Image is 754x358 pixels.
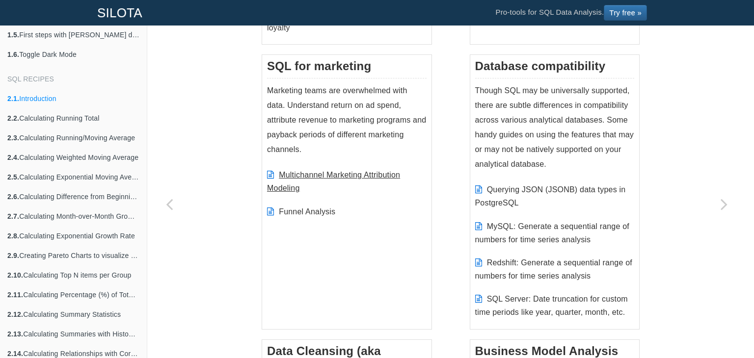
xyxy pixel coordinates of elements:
[90,0,150,25] a: SILOTA
[267,83,427,157] p: Marketing teams are overwhelmed with data. Understand return on ad spend, attribute revenue to ma...
[7,193,19,201] b: 2.6.
[475,222,629,244] a: MySQL: Generate a sequential range of numbers for time series analysis
[147,50,191,358] a: Previous page: Toggle Dark Mode
[279,207,335,216] a: Funnel Analysis
[267,60,427,78] h3: SQL for marketing
[475,185,626,207] a: Querying JSON (JSONB) data types in PostgreSQL
[475,83,635,172] p: Though SQL may be universally supported, there are subtle differences in compatibility across var...
[7,134,19,142] b: 2.3.
[7,212,19,220] b: 2.7.
[7,232,19,240] b: 2.8.
[7,31,19,39] b: 1.5.
[7,350,23,358] b: 2.14.
[705,309,742,346] iframe: Drift Widget Chat Controller
[475,258,632,280] a: Redshift: Generate a sequential range of numbers for time series analysis
[267,171,400,192] a: Multichannel Marketing Attribution Modeling
[702,50,746,358] a: Next page: Calculating Running Total
[7,291,23,299] b: 2.11.
[7,114,19,122] b: 2.2.
[7,153,19,161] b: 2.4.
[7,271,23,279] b: 2.10.
[7,310,23,318] b: 2.12.
[604,5,647,21] a: Try free »
[7,252,19,259] b: 2.9.
[7,330,23,338] b: 2.13.
[7,173,19,181] b: 2.5.
[475,60,635,78] h3: Database compatibility
[475,295,628,316] a: SQL Server: Date truncation for custom time periods like year, quarter, month, etc.
[485,0,657,25] li: Pro-tools for SQL Data Analysis.
[7,51,19,58] b: 1.6.
[7,95,19,102] b: 2.1.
